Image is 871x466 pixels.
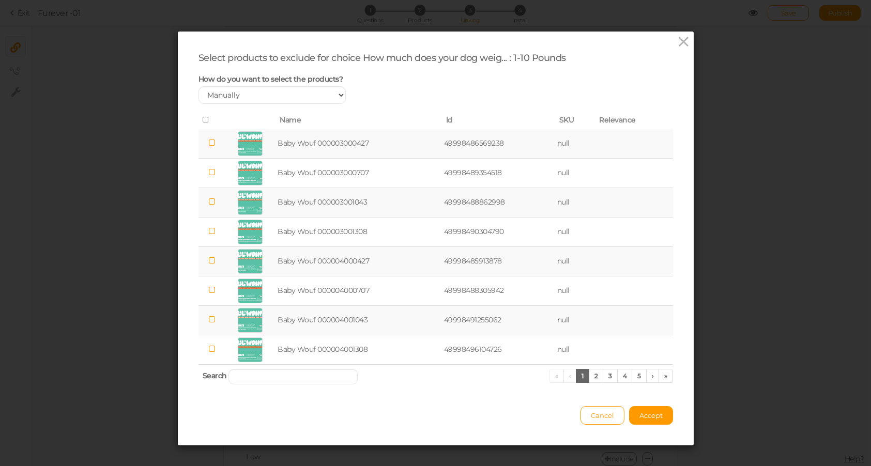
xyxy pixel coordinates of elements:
td: Baby Wouf 000004000707 [276,276,442,305]
a: 4 [617,369,633,383]
th: SKU [555,112,595,129]
a: 2 [589,369,604,383]
a: 5 [632,369,647,383]
span: Accept [639,411,663,420]
tr: Baby Wouf 000004000707 49998488305942 null [198,276,673,305]
a: 1 [576,369,589,383]
td: Baby Wouf 000003001043 [276,188,442,217]
td: null [555,217,595,246]
span: Id [446,115,453,125]
td: 49998485913878 [442,246,555,276]
tr: Baby Wouf 000003000427 49998486569238 null [198,129,673,159]
td: Baby Wouf 000004000427 [276,246,442,276]
td: null [555,276,595,305]
td: Baby Wouf 000004001308 [276,335,442,364]
button: Accept [629,406,673,425]
a: » [659,369,673,383]
tr: Baby Wouf 000003000707 49998489354518 null [198,158,673,188]
span: Search [203,371,227,380]
td: Baby Wouf 000004001043 [276,305,442,335]
tr: Baby Wouf 000003001308 49998490304790 null [198,217,673,246]
span: Cancel [591,411,614,420]
button: Cancel [580,406,624,425]
tr: Baby Wouf 000004001308 49998496104726 null [198,335,673,364]
span: How do you want to select the products? [198,74,343,84]
td: Baby Wouf 000003001308 [276,217,442,246]
td: 49998486569238 [442,129,555,159]
td: null [555,158,595,188]
td: Baby Wouf 000003000427 [276,129,442,159]
a: 3 [603,369,618,383]
td: 49998491255062 [442,305,555,335]
a: › [646,369,660,383]
th: Relevance [595,112,673,129]
td: null [555,246,595,276]
div: Select products to exclude for choice How much does your dog weig... : 1-10 Pounds [198,52,673,64]
td: null [555,129,595,159]
td: 49998490304790 [442,217,555,246]
td: null [555,335,595,364]
td: 49998496104726 [442,335,555,364]
tr: Baby Wouf 000003001043 49998488862998 null [198,188,673,217]
span: Name [280,115,301,125]
td: 49998488862998 [442,188,555,217]
td: 49998489354518 [442,158,555,188]
td: null [555,188,595,217]
tr: Baby Wouf 000004000427 49998485913878 null [198,246,673,276]
td: null [555,305,595,335]
tr: Baby Wouf 000004001043 49998491255062 null [198,305,673,335]
td: 49998488305942 [442,276,555,305]
td: Baby Wouf 000003000707 [276,158,442,188]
